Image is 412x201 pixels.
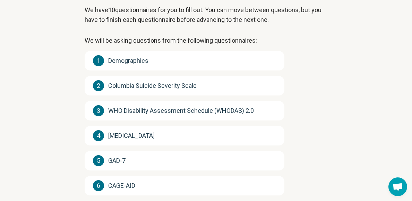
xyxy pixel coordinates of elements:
span: GAD-7 [108,156,126,166]
span: 2 [93,80,104,91]
span: 5 [93,155,104,166]
span: CAGE-AID [108,181,135,191]
span: 3 [93,105,104,116]
span: Columbia Suicide Severity Scale [108,81,197,91]
span: [MEDICAL_DATA] [108,131,155,141]
span: 4 [93,130,104,141]
div: Open chat [388,177,407,196]
span: Demographics [108,56,148,66]
p: We will be asking questions from the following questionnaires: [85,36,327,45]
span: 6 [93,180,104,191]
span: 1 [93,55,104,66]
p: We have 10 questionnaires for you to fill out. You can move between questions, but you have to fi... [85,5,327,25]
span: WHO Disability Assessment Schedule (WHODAS) 2.0 [108,106,254,116]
